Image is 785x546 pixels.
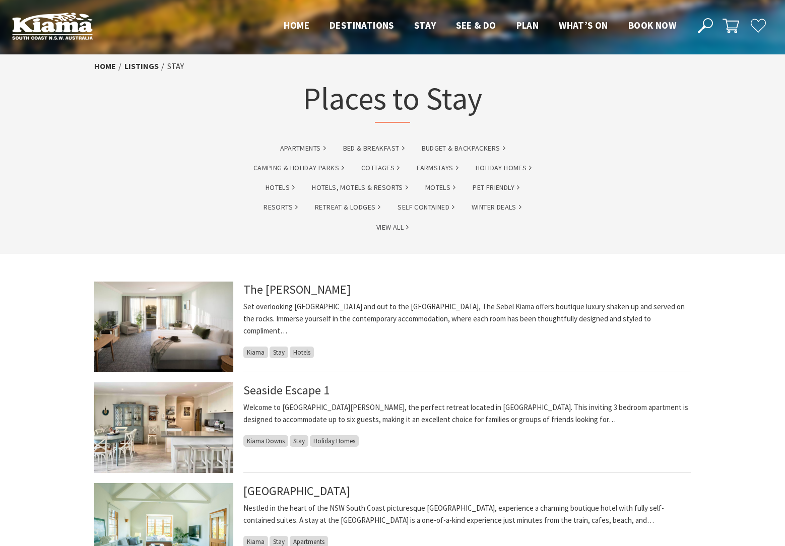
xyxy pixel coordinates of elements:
[628,19,676,31] span: Book now
[243,282,351,297] a: The [PERSON_NAME]
[12,12,93,40] img: Kiama Logo
[94,61,116,72] a: Home
[330,19,394,31] span: Destinations
[266,182,295,193] a: Hotels
[290,435,308,447] span: Stay
[417,162,459,174] a: Farmstays
[472,201,521,213] a: Winter Deals
[243,435,288,447] span: Kiama Downs
[290,347,314,358] span: Hotels
[167,60,184,73] li: Stay
[243,401,691,426] p: Welcome to [GEOGRAPHIC_DATA][PERSON_NAME], the perfect retreat located in [GEOGRAPHIC_DATA]. This...
[559,19,608,31] span: What’s On
[473,182,519,193] a: Pet Friendly
[303,78,482,123] h1: Places to Stay
[243,502,691,526] p: Nestled in the heart of the NSW South Coast picturesque [GEOGRAPHIC_DATA], experience a charming ...
[274,18,686,34] nav: Main Menu
[124,61,159,72] a: listings
[361,162,400,174] a: Cottages
[264,201,298,213] a: Resorts
[516,19,539,31] span: Plan
[398,201,454,213] a: Self Contained
[280,143,326,154] a: Apartments
[315,201,380,213] a: Retreat & Lodges
[270,347,288,358] span: Stay
[476,162,532,174] a: Holiday Homes
[310,435,359,447] span: Holiday Homes
[343,143,405,154] a: Bed & Breakfast
[243,382,330,398] a: Seaside Escape 1
[243,347,268,358] span: Kiama
[243,483,350,499] a: [GEOGRAPHIC_DATA]
[94,282,233,372] img: Deluxe Balcony Room
[253,162,344,174] a: Camping & Holiday Parks
[425,182,455,193] a: Motels
[456,19,496,31] span: See & Do
[414,19,436,31] span: Stay
[376,222,409,233] a: View All
[422,143,505,154] a: Budget & backpackers
[243,301,691,337] p: Set overlooking [GEOGRAPHIC_DATA] and out to the [GEOGRAPHIC_DATA], The Sebel Kiama offers boutiq...
[284,19,309,31] span: Home
[312,182,408,193] a: Hotels, Motels & Resorts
